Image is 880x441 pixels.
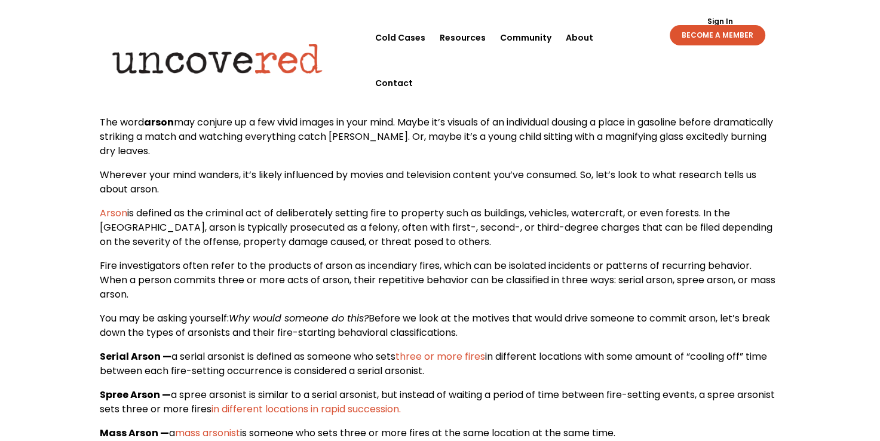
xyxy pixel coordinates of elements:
[100,206,772,249] span: is defined as the criminal act of deliberately setting fire to property such as buildings, vehicl...
[566,15,593,60] a: About
[175,426,240,440] a: mass arsonist
[229,311,369,325] span: Why would someone do this?
[395,350,485,363] a: three or more fires
[670,25,765,45] a: BECOME A MEMBER
[100,259,775,301] span: Fire investigators often refer to the products of arson as incendiary fires, which can be isolate...
[100,388,171,402] b: Spree Arson —
[375,60,413,106] a: Contact
[100,350,767,378] span: in different locations with some amount of “cooling off” time between each fire-setting occurrenc...
[100,311,770,339] span: Before we look at the motives that would drive someone to commit arson, let’s break down the type...
[500,15,551,60] a: Community
[240,426,615,440] span: is someone who sets three or more fires at the same location at the same time.
[100,115,773,158] span: may conjure up a few vivid images in your mind. Maybe it’s visuals of an individual dousing a pla...
[375,15,425,60] a: Cold Cases
[211,402,401,416] a: in different locations in rapid succession.
[171,350,395,363] span: a serial arsonist is defined as someone who sets
[169,426,175,440] span: a
[100,350,171,363] b: Serial Arson —
[100,206,127,220] a: Arson
[144,115,174,129] b: arson
[100,426,169,440] b: Mass Arson —
[700,18,739,25] a: Sign In
[440,15,486,60] a: Resources
[100,311,229,325] span: You may be asking yourself:
[100,115,144,129] span: The word
[102,35,332,82] img: Uncovered logo
[100,168,756,196] span: Wherever your mind wanders, it’s likely influenced by movies and television content you’ve consum...
[100,388,775,416] span: a spree arsonist is similar to a serial arsonist, but instead of waiting a period of time between...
